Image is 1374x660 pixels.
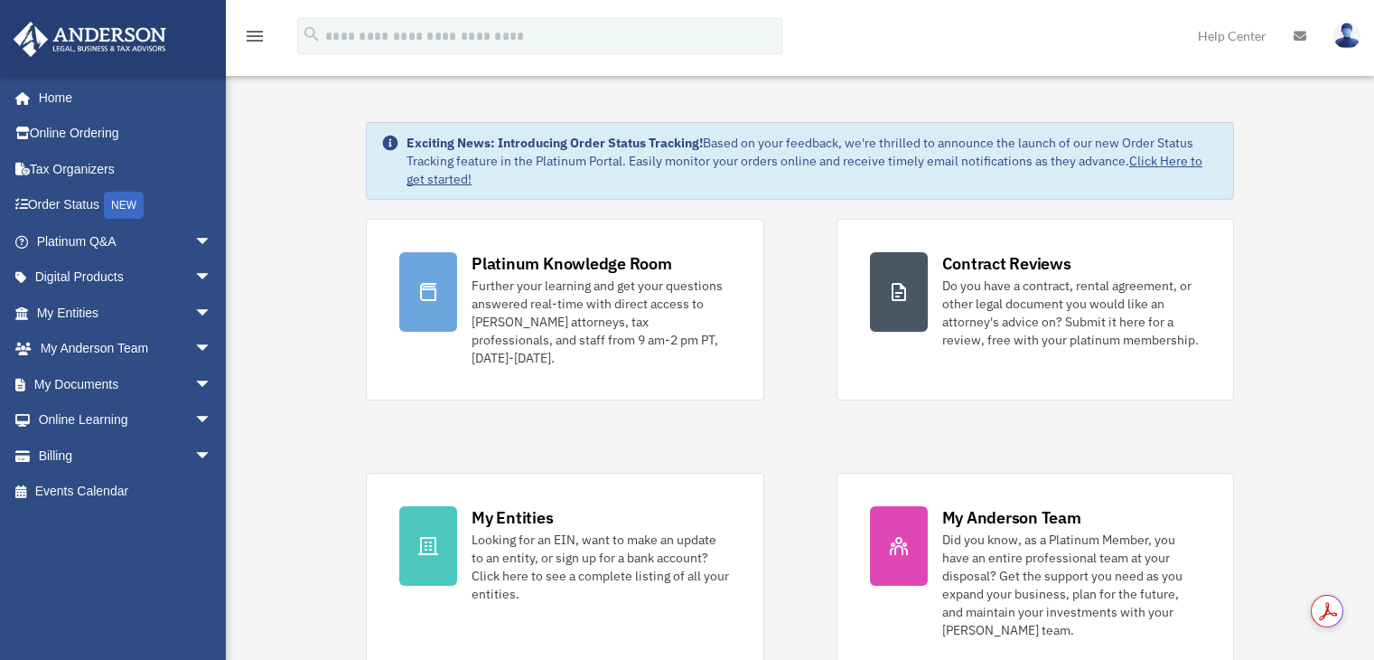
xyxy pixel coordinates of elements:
[194,223,230,260] span: arrow_drop_down
[942,252,1071,275] div: Contract Reviews
[13,438,239,474] a: Billingarrow_drop_down
[13,151,239,187] a: Tax Organizers
[194,402,230,439] span: arrow_drop_down
[942,506,1081,529] div: My Anderson Team
[942,531,1201,639] div: Did you know, as a Platinum Member, you have an entire professional team at your disposal? Get th...
[407,153,1202,187] a: Click Here to get started!
[194,259,230,297] span: arrow_drop_down
[194,366,230,403] span: arrow_drop_down
[244,25,266,47] i: menu
[472,277,730,367] div: Further your learning and get your questions answered real-time with direct access to [PERSON_NAM...
[13,187,239,224] a: Order StatusNEW
[194,331,230,368] span: arrow_drop_down
[194,295,230,332] span: arrow_drop_down
[472,531,730,603] div: Looking for an EIN, want to make an update to an entity, or sign up for a bank account? Click her...
[13,116,239,152] a: Online Ordering
[244,32,266,47] a: menu
[194,438,230,475] span: arrow_drop_down
[104,192,144,219] div: NEW
[407,134,1219,188] div: Based on your feedback, we're thrilled to announce the launch of our new Order Status Tracking fe...
[366,219,763,401] a: Platinum Knowledge Room Further your learning and get your questions answered real-time with dire...
[13,474,239,510] a: Events Calendar
[13,223,239,259] a: Platinum Q&Aarrow_drop_down
[472,506,553,529] div: My Entities
[837,219,1234,401] a: Contract Reviews Do you have a contract, rental agreement, or other legal document you would like...
[302,24,322,44] i: search
[942,277,1201,349] div: Do you have a contract, rental agreement, or other legal document you would like an attorney's ad...
[1333,23,1360,49] img: User Pic
[407,135,703,151] strong: Exciting News: Introducing Order Status Tracking!
[13,259,239,296] a: Digital Productsarrow_drop_down
[8,22,172,57] img: Anderson Advisors Platinum Portal
[13,80,230,116] a: Home
[13,295,239,331] a: My Entitiesarrow_drop_down
[472,252,672,275] div: Platinum Knowledge Room
[13,402,239,438] a: Online Learningarrow_drop_down
[13,331,239,367] a: My Anderson Teamarrow_drop_down
[13,366,239,402] a: My Documentsarrow_drop_down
